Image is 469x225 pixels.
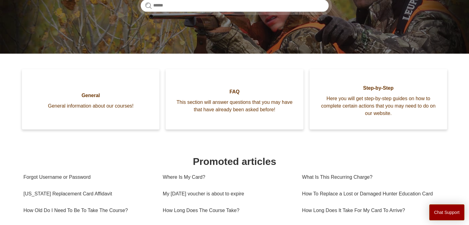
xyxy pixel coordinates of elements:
[23,202,154,219] a: How Old Do I Need To Be To Take The Course?
[302,186,441,202] a: How To Replace a Lost or Damaged Hunter Education Card
[23,154,446,169] h1: Promoted articles
[310,69,447,129] a: Step-by-Step Here you will get step-by-step guides on how to complete certain actions that you ma...
[166,69,303,129] a: FAQ This section will answer questions that you may have that have already been asked before!
[23,169,154,186] a: Forgot Username or Password
[163,202,293,219] a: How Long Does The Course Take?
[31,102,150,110] span: General information about our courses!
[302,202,441,219] a: How Long Does It Take For My Card To Arrive?
[31,92,150,99] span: General
[23,186,154,202] a: [US_STATE] Replacement Card Affidavit
[175,88,294,96] span: FAQ
[429,204,465,220] button: Chat Support
[319,84,438,92] span: Step-by-Step
[163,186,293,202] a: My [DATE] voucher is about to expire
[163,169,293,186] a: Where Is My Card?
[22,69,159,129] a: General General information about our courses!
[319,95,438,117] span: Here you will get step-by-step guides on how to complete certain actions that you may need to do ...
[175,99,294,113] span: This section will answer questions that you may have that have already been asked before!
[302,169,441,186] a: What Is This Recurring Charge?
